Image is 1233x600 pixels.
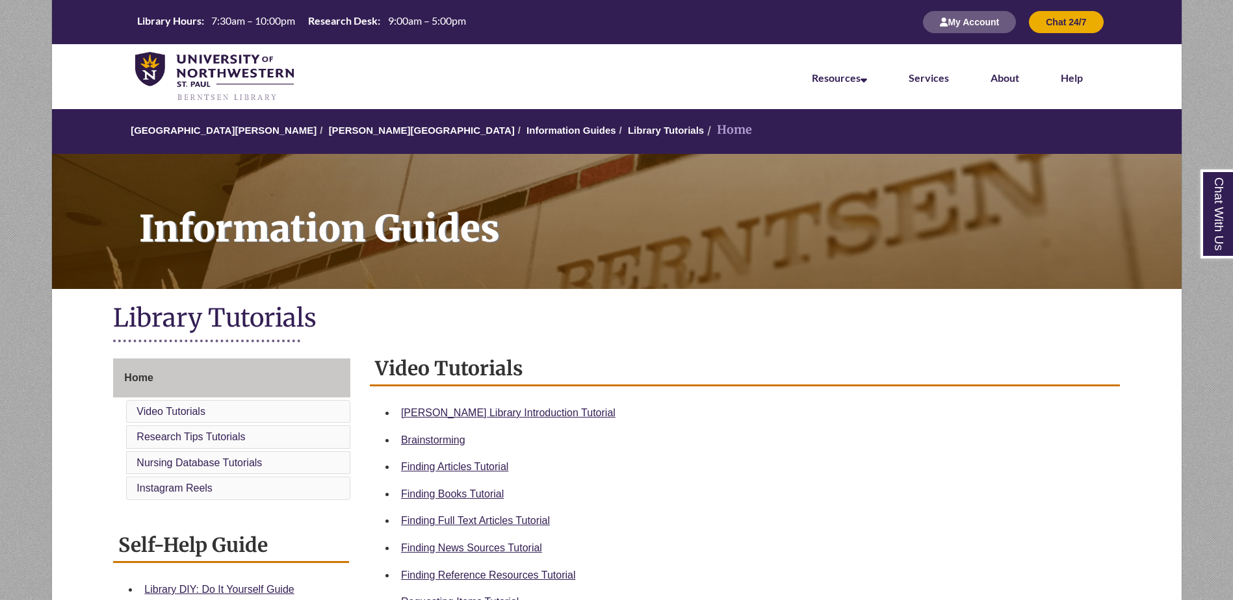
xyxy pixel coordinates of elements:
[923,16,1016,27] a: My Account
[1029,16,1103,27] a: Chat 24/7
[113,302,1119,336] h1: Library Tutorials
[909,71,949,84] a: Services
[401,434,465,445] a: Brainstorming
[526,125,616,136] a: Information Guides
[131,125,317,136] a: [GEOGRAPHIC_DATA][PERSON_NAME]
[124,372,153,383] span: Home
[401,542,542,553] a: Finding News Sources Tutorial
[136,457,262,468] a: Nursing Database Tutorials
[388,14,466,27] span: 9:00am – 5:00pm
[812,71,867,84] a: Resources
[144,584,294,595] a: Library DIY: Do It Yourself Guide
[1061,71,1083,84] a: Help
[135,52,294,103] img: UNWSP Library Logo
[113,358,350,503] div: Guide Page Menu
[401,515,550,526] a: Finding Full Text Articles Tutorial
[136,431,245,442] a: Research Tips Tutorials
[132,14,471,31] a: Hours Today
[136,406,205,417] a: Video Tutorials
[401,569,576,581] a: Finding Reference Resources Tutorial
[1029,11,1103,33] button: Chat 24/7
[113,529,349,563] h2: Self-Help Guide
[401,407,616,418] a: [PERSON_NAME] Library Introduction Tutorial
[923,11,1016,33] button: My Account
[370,352,1120,386] h2: Video Tutorials
[704,121,752,140] li: Home
[132,14,471,30] table: Hours Today
[991,71,1019,84] a: About
[52,154,1182,289] a: Information Guides
[401,461,508,472] a: Finding Articles Tutorial
[329,125,515,136] a: [PERSON_NAME][GEOGRAPHIC_DATA]
[136,482,213,494] a: Instagram Reels
[125,154,1182,272] h1: Information Guides
[211,14,295,27] span: 7:30am – 10:00pm
[113,358,350,397] a: Home
[303,14,382,28] th: Research Desk:
[401,488,504,499] a: Finding Books Tutorial
[132,14,206,28] th: Library Hours:
[628,125,704,136] a: Library Tutorials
